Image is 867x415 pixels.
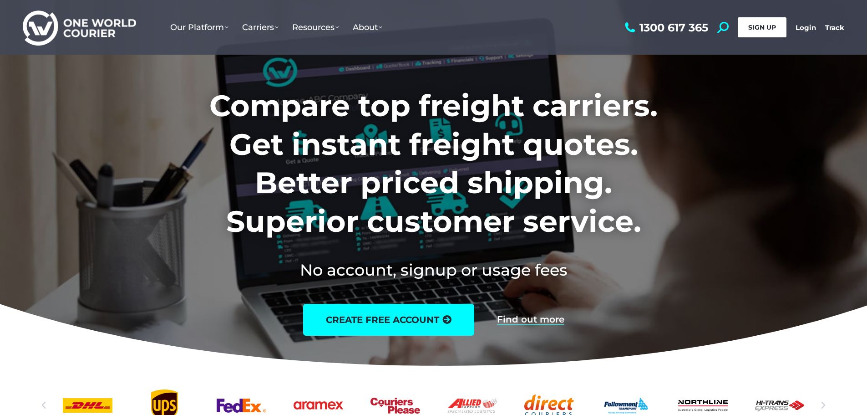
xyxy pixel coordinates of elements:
a: Resources [285,13,346,41]
a: About [346,13,389,41]
a: Find out more [497,315,564,325]
a: SIGN UP [738,17,786,37]
a: 1300 617 365 [623,22,708,33]
a: Our Platform [163,13,235,41]
a: Carriers [235,13,285,41]
span: About [353,22,382,32]
a: create free account [303,304,474,336]
img: One World Courier [23,9,136,46]
h2: No account, signup or usage fees [149,259,718,281]
a: Track [825,23,844,32]
span: SIGN UP [748,23,776,31]
span: Our Platform [170,22,228,32]
a: Login [796,23,816,32]
span: Resources [292,22,339,32]
h1: Compare top freight carriers. Get instant freight quotes. Better priced shipping. Superior custom... [149,87,718,241]
span: Carriers [242,22,279,32]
